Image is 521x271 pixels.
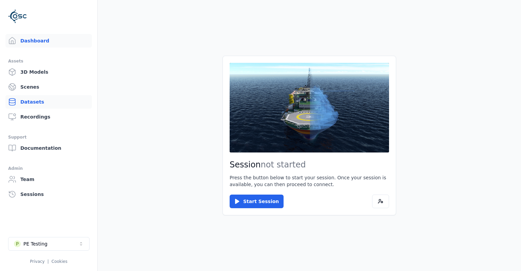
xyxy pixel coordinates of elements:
a: Recordings [5,110,92,124]
div: Assets [8,57,89,65]
div: Admin [8,164,89,173]
button: Select a workspace [8,237,90,251]
div: PE Testing [23,240,47,247]
div: Support [8,133,89,141]
button: Start Session [230,195,284,208]
span: not started [261,160,306,169]
img: Logo [8,7,27,26]
h2: Session [230,159,389,170]
a: Dashboard [5,34,92,48]
a: Datasets [5,95,92,109]
a: Sessions [5,187,92,201]
div: P [14,240,21,247]
span: | [47,259,49,264]
a: Documentation [5,141,92,155]
a: Privacy [30,259,44,264]
p: Press the button below to start your session. Once your session is available, you can then procee... [230,174,389,188]
a: Cookies [52,259,67,264]
a: Scenes [5,80,92,94]
a: Team [5,173,92,186]
a: 3D Models [5,65,92,79]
